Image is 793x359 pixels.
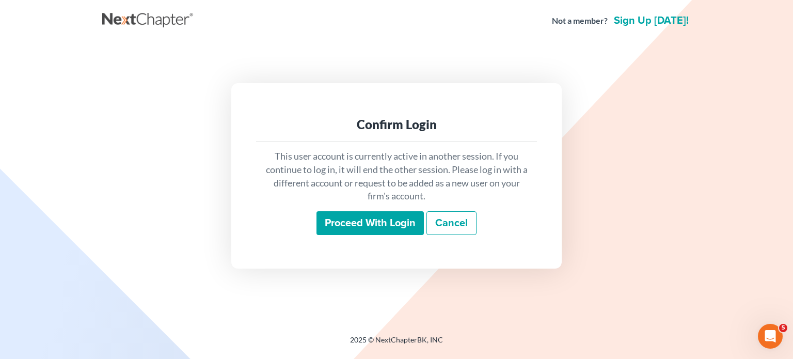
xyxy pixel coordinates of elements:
input: Proceed with login [316,211,424,235]
span: 5 [779,324,787,332]
iframe: Intercom live chat [758,324,783,349]
a: Sign up [DATE]! [612,15,691,26]
div: 2025 © NextChapterBK, INC [102,335,691,353]
div: Confirm Login [264,116,529,133]
strong: Not a member? [552,15,608,27]
a: Cancel [426,211,477,235]
p: This user account is currently active in another session. If you continue to log in, it will end ... [264,150,529,203]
